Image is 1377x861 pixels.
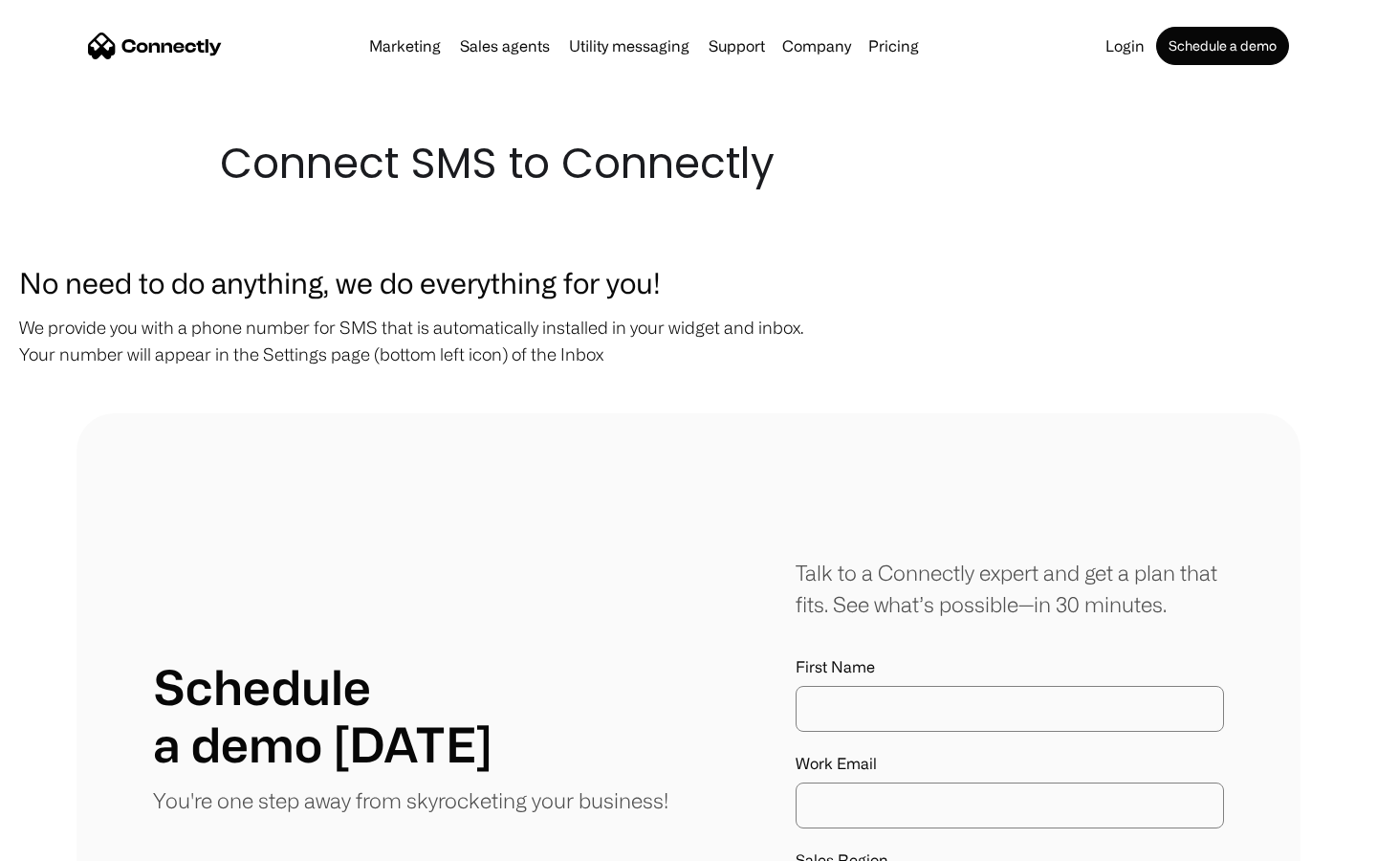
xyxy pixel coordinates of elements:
p: We provide you with a phone number for SMS that is automatically installed in your widget and inb... [19,314,1358,367]
div: Company [782,33,851,59]
aside: Language selected: English [19,828,115,854]
ul: Language list [38,828,115,854]
h1: Connect SMS to Connectly [220,134,1157,193]
a: Pricing [861,38,927,54]
label: Work Email [796,755,1224,773]
a: Marketing [361,38,448,54]
a: Login [1098,38,1152,54]
label: First Name [796,658,1224,676]
div: Talk to a Connectly expert and get a plan that fits. See what’s possible—in 30 minutes. [796,557,1224,620]
h1: Schedule a demo [DATE] [153,658,492,773]
a: Utility messaging [561,38,697,54]
h3: No need to do anything, we do everything for you! [19,260,1358,304]
p: ‍ [19,377,1358,404]
p: You're one step away from skyrocketing your business! [153,784,668,816]
a: Schedule a demo [1156,27,1289,65]
a: Support [701,38,773,54]
a: Sales agents [452,38,557,54]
